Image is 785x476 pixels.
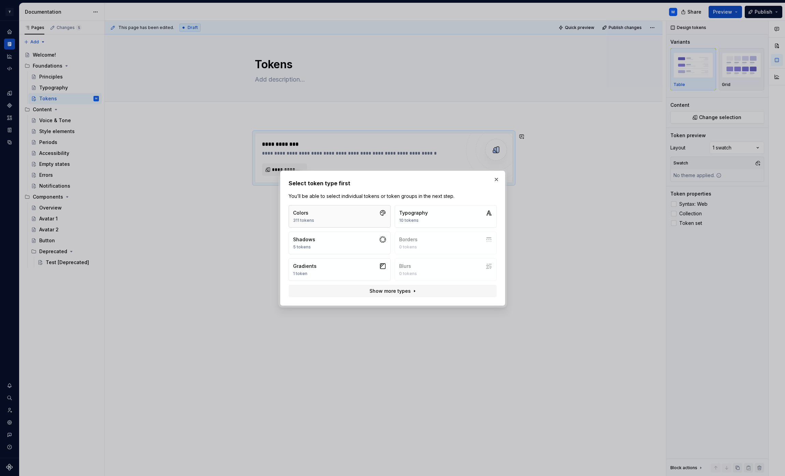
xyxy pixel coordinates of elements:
button: Shadows5 tokens [289,232,391,254]
div: 10 tokens [399,218,428,223]
button: Colors311 tokens [289,205,391,228]
button: Show more types [289,285,497,297]
div: Colors [293,210,314,216]
div: Typography [399,210,428,216]
button: Typography10 tokens [395,205,497,228]
p: You’ll be able to select individual tokens or token groups in the next step. [289,193,497,200]
span: Show more types [369,288,410,294]
div: 5 tokens [293,244,315,250]
div: Shadows [293,236,315,243]
button: Gradients1 token [289,258,391,281]
div: Gradients [293,263,317,270]
h2: Select token type first [289,179,497,187]
div: 311 tokens [293,218,314,223]
div: 1 token [293,271,317,276]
